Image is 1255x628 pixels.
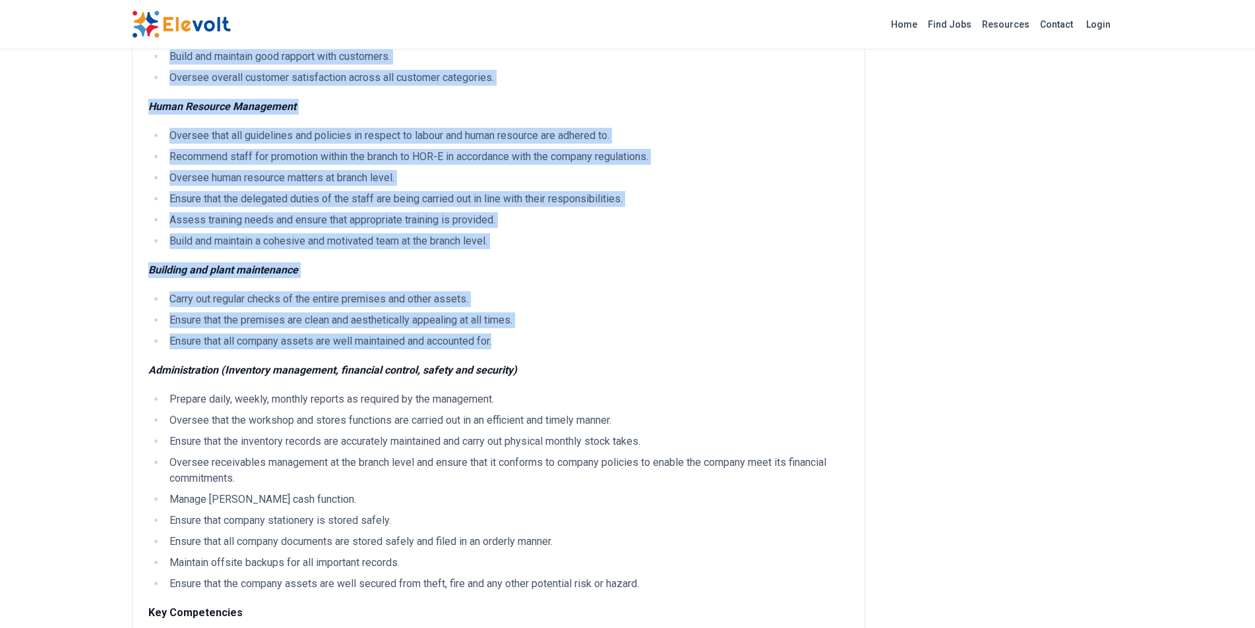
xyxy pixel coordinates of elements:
li: Ensure that company stationery is stored safely. [166,513,849,528]
li: Recommend staff for promotion within the branch to HOR-E in accordance with the company regulations. [166,149,849,165]
li: Ensure that all company documents are stored safely and filed in an orderly manner. [166,534,849,550]
li: Ensure that all company assets are well maintained and accounted for. [166,333,849,349]
li: Ensure that the inventory records are accurately maintained and carry out physical monthly stock ... [166,434,849,449]
li: Ensure that the company assets are well secured from theft, fire and any other potential risk or ... [166,576,849,592]
a: Home [886,14,923,35]
li: Oversee overall customer satisfaction across all customer categories. [166,70,849,86]
a: Find Jobs [923,14,977,35]
li: Ensure that the delegated duties of the staff are being carried out in line with their responsibi... [166,191,849,207]
li: Oversee receivables management at the branch level and ensure that it conforms to company policie... [166,455,849,486]
li: Carry out regular checks of the entire premises and other assets. [166,291,849,307]
a: Contact [1035,14,1078,35]
li: Manage [PERSON_NAME] cash function. [166,492,849,507]
li: Build and maintain a cohesive and motivated team at the branch level. [166,233,849,249]
strong: Key Competencies [148,606,243,619]
li: Oversee that the workshop and stores functions are carried out in an efficient and timely manner. [166,413,849,428]
iframe: Advertisement [886,125,1124,310]
li: Assess training needs and ensure that appropriate training is provided. [166,212,849,228]
li: Maintain offsite backups for all important records. [166,555,849,571]
div: 聊天小组件 [1189,565,1255,628]
li: Prepare daily, weekly, monthly reports as required by the management. [166,391,849,407]
em: Building and plant maintenance [148,264,298,276]
em: Human Resource Management [148,100,296,113]
li: Build and maintain good rapport with customers. [166,49,849,65]
li: Oversee human resource matters at branch level. [166,170,849,186]
a: Resources [977,14,1035,35]
img: Elevolt [132,11,231,38]
li: Ensure that the premises are clean and aesthetically appealing at all times. [166,312,849,328]
a: Login [1078,11,1118,38]
iframe: Chat Widget [1189,565,1255,628]
em: Administration (Inventory management, financial control, safety and security) [148,364,517,376]
li: Oversee that all guidelines and policies in respect to labour and human resource are adhered to. [166,128,849,144]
